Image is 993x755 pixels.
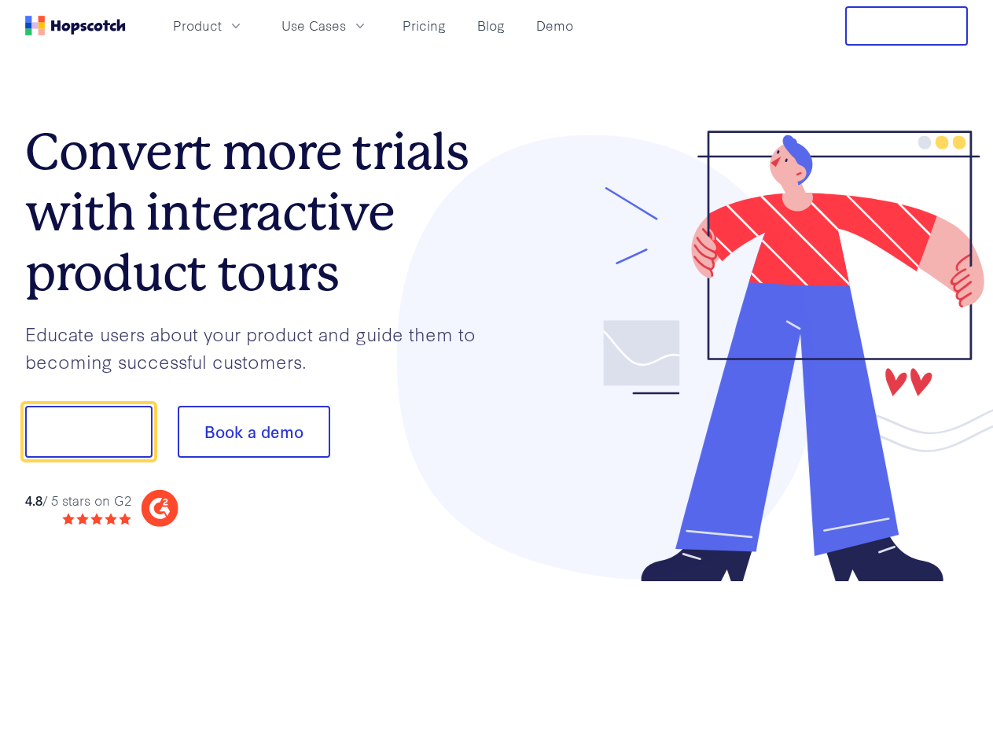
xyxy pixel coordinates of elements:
a: Blog [471,13,511,39]
span: Use Cases [281,16,346,35]
button: Free Trial [845,6,968,46]
button: Book a demo [178,406,330,458]
button: Show me! [25,406,153,458]
p: Educate users about your product and guide them to becoming successful customers. [25,320,497,374]
button: Use Cases [272,13,377,39]
strong: 4.8 [25,491,42,509]
a: Pricing [396,13,452,39]
a: Demo [530,13,579,39]
h1: Convert more trials with interactive product tours [25,122,497,303]
span: Product [173,16,222,35]
button: Product [164,13,253,39]
a: Home [25,16,126,35]
div: / 5 stars on G2 [25,491,131,510]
